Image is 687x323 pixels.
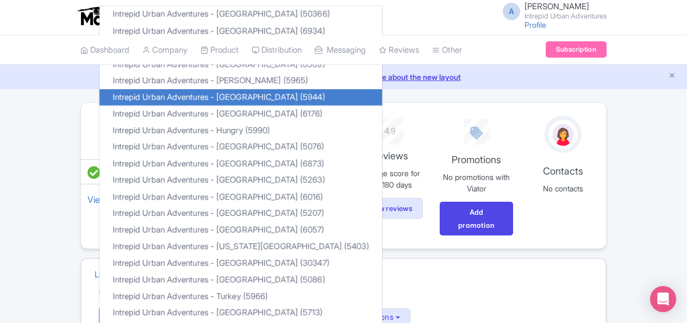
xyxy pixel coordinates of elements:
small: Intrepid Urban Adventures [524,13,607,20]
a: Intrepid Urban Adventures - [PERSON_NAME] (5965) [99,72,382,89]
a: View reviews [358,198,423,219]
a: Distribution [252,35,302,65]
a: Intrepid Urban Adventures - [GEOGRAPHIC_DATA] (6176) [99,105,382,122]
p: No promotions with Viator [440,171,513,194]
a: Intrepid Urban Adventures - [GEOGRAPHIC_DATA] (6057) [99,221,382,238]
span: A [503,3,520,20]
img: avatar_key_member-9c1dde93af8b07d7383eb8b5fb890c87.png [551,122,576,148]
a: Intrepid Urban Adventures - [GEOGRAPHIC_DATA] (30347) [99,254,382,271]
a: Reviews [379,35,419,65]
a: View all (1) [85,192,129,207]
a: Messaging [315,35,366,65]
a: Intrepid Urban Adventures - [GEOGRAPHIC_DATA] (5076) [99,139,382,156]
p: No contacts [526,183,599,194]
a: Intrepid Urban Adventures - [GEOGRAPHIC_DATA] (6016) [99,188,382,205]
a: Intrepid Urban Adventures - Hungry (5990) [99,122,382,139]
a: Listings [95,260,122,290]
a: Add promotion [440,202,513,235]
div: Open Intercom Messenger [650,286,676,312]
span: [PERSON_NAME] [524,1,589,11]
a: Profile [524,20,546,29]
a: Intrepid Urban Adventures - [GEOGRAPHIC_DATA] (5086) [99,271,382,288]
a: We made some updates to the platform. Read more about the new layout [7,71,680,83]
a: Product [201,35,239,65]
img: logo-ab69f6fb50320c5b225c76a69d11143b.png [75,5,159,29]
a: Intrepid Urban Adventures - [GEOGRAPHIC_DATA] (5207) [99,205,382,222]
a: Intrepid Urban Adventures - [GEOGRAPHIC_DATA] (6934) [99,22,382,39]
p: Contacts [526,164,599,178]
a: Intrepid Urban Adventures - [GEOGRAPHIC_DATA] (5263) [99,172,382,189]
a: Subscription [546,41,607,58]
p: Promotions [440,152,513,167]
button: Close announcement [668,70,676,83]
a: Intrepid Urban Adventures - [GEOGRAPHIC_DATA] (5713) [99,305,382,321]
a: Other [432,35,462,65]
p: Average score for last 180 days [353,167,427,190]
a: Dashboard [80,35,129,65]
a: Intrepid Urban Adventures - [US_STATE][GEOGRAPHIC_DATA] (5403) [99,238,382,255]
a: A [PERSON_NAME] Intrepid Urban Adventures [496,2,607,20]
a: Company [142,35,188,65]
a: Intrepid Urban Adventures - Turkey (5966) [99,288,382,305]
a: Intrepid Urban Adventures - [GEOGRAPHIC_DATA] (50366) [99,6,382,23]
a: Intrepid Urban Adventures - [GEOGRAPHIC_DATA] (6873) [99,155,382,172]
a: Intrepid Urban Adventures - [GEOGRAPHIC_DATA] (5944) [99,89,382,105]
p: Reviews [353,148,427,163]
